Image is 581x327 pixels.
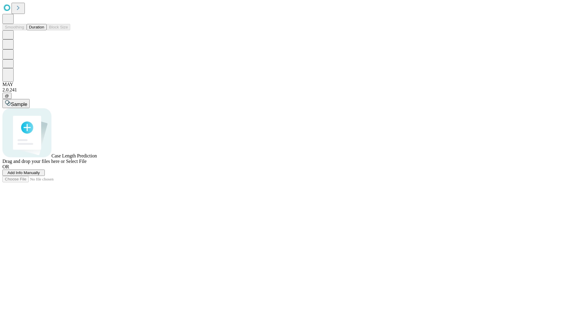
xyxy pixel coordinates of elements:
[11,102,27,107] span: Sample
[8,170,40,175] span: Add Info Manually
[2,159,65,164] span: Drag and drop your files here or
[2,99,30,108] button: Sample
[27,24,47,30] button: Duration
[5,94,9,98] span: @
[2,170,45,176] button: Add Info Manually
[51,153,97,158] span: Case Length Prediction
[2,24,27,30] button: Smoothing
[2,82,579,87] div: MAY
[2,164,9,169] span: OR
[2,87,579,93] div: 2.0.241
[47,24,70,30] button: Block Size
[66,159,87,164] span: Select File
[2,93,11,99] button: @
